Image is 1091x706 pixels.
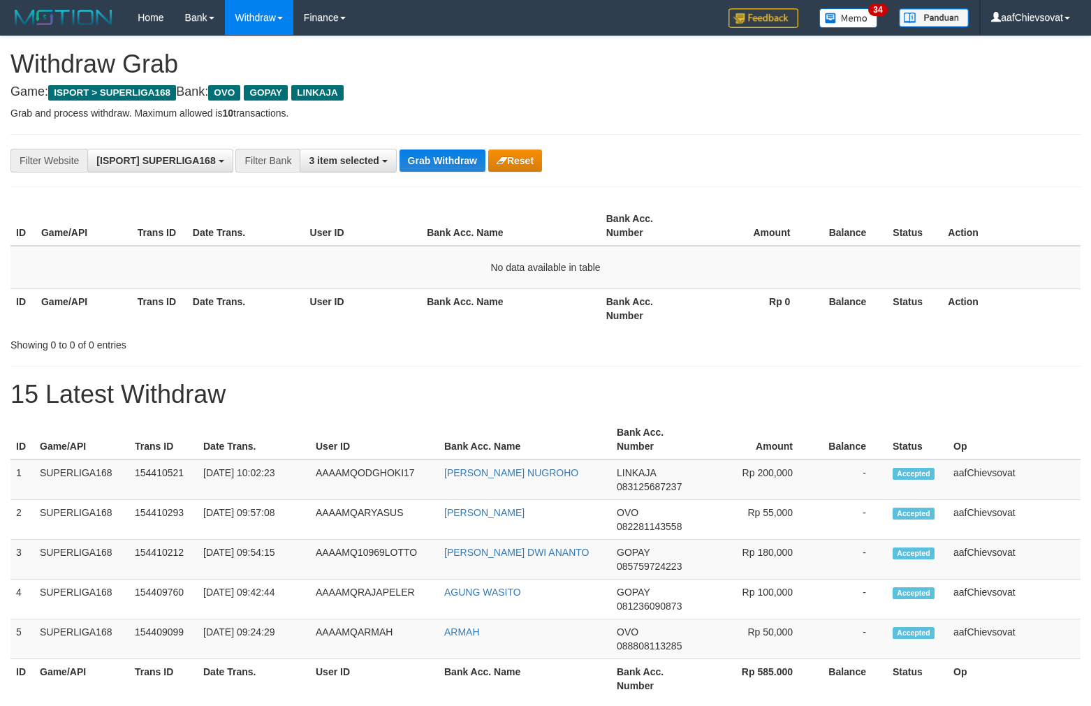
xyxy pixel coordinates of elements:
[10,50,1081,78] h1: Withdraw Grab
[728,8,798,28] img: Feedback.jpg
[948,619,1081,659] td: aafChievsovat
[611,659,703,699] th: Bank Acc. Number
[310,659,439,699] th: User ID
[899,8,969,27] img: panduan.png
[868,3,887,16] span: 34
[10,619,34,659] td: 5
[310,420,439,459] th: User ID
[617,626,638,638] span: OVO
[87,149,233,172] button: [ISPORT] SUPERLIGA168
[948,500,1081,540] td: aafChievsovat
[617,561,682,572] span: Copy 085759724223 to clipboard
[703,659,814,699] th: Rp 585.000
[310,580,439,619] td: AAAAMQRAJAPELER
[617,587,650,598] span: GOPAY
[814,580,887,619] td: -
[34,619,129,659] td: SUPERLIGA168
[887,288,942,328] th: Status
[703,619,814,659] td: Rp 50,000
[444,626,480,638] a: ARMAH
[198,459,310,500] td: [DATE] 10:02:23
[300,149,396,172] button: 3 item selected
[309,155,379,166] span: 3 item selected
[10,580,34,619] td: 4
[703,459,814,500] td: Rp 200,000
[887,659,948,699] th: Status
[34,420,129,459] th: Game/API
[703,500,814,540] td: Rp 55,000
[703,540,814,580] td: Rp 180,000
[10,106,1081,120] p: Grab and process withdraw. Maximum allowed is transactions.
[187,288,305,328] th: Date Trans.
[129,420,198,459] th: Trans ID
[617,547,650,558] span: GOPAY
[129,540,198,580] td: 154410212
[129,500,198,540] td: 154410293
[811,288,887,328] th: Balance
[814,619,887,659] td: -
[421,288,601,328] th: Bank Acc. Name
[129,659,198,699] th: Trans ID
[601,206,697,246] th: Bank Acc. Number
[819,8,878,28] img: Button%20Memo.svg
[198,420,310,459] th: Date Trans.
[132,288,187,328] th: Trans ID
[439,420,611,459] th: Bank Acc. Name
[305,288,422,328] th: User ID
[198,540,310,580] td: [DATE] 09:54:15
[948,459,1081,500] td: aafChievsovat
[893,508,935,520] span: Accepted
[34,459,129,500] td: SUPERLIGA168
[132,206,187,246] th: Trans ID
[10,540,34,580] td: 3
[703,420,814,459] th: Amount
[10,149,87,172] div: Filter Website
[34,580,129,619] td: SUPERLIGA168
[814,420,887,459] th: Balance
[814,459,887,500] td: -
[814,500,887,540] td: -
[617,467,656,478] span: LINKAJA
[10,381,1081,409] h1: 15 Latest Withdraw
[129,459,198,500] td: 154410521
[10,288,36,328] th: ID
[129,580,198,619] td: 154409760
[697,288,812,328] th: Rp 0
[887,206,942,246] th: Status
[36,206,132,246] th: Game/API
[617,481,682,492] span: Copy 083125687237 to clipboard
[34,659,129,699] th: Game/API
[703,580,814,619] td: Rp 100,000
[601,288,697,328] th: Bank Acc. Number
[444,587,521,598] a: AGUNG WASITO
[617,601,682,612] span: Copy 081236090873 to clipboard
[48,85,176,101] span: ISPORT > SUPERLIGA168
[187,206,305,246] th: Date Trans.
[893,587,935,599] span: Accepted
[948,659,1081,699] th: Op
[617,507,638,518] span: OVO
[893,627,935,639] span: Accepted
[948,540,1081,580] td: aafChievsovat
[893,547,935,559] span: Accepted
[198,619,310,659] td: [DATE] 09:24:29
[10,332,444,352] div: Showing 0 to 0 of 0 entries
[10,7,117,28] img: MOTION_logo.png
[208,85,240,101] span: OVO
[10,659,34,699] th: ID
[617,521,682,532] span: Copy 082281143558 to clipboard
[811,206,887,246] th: Balance
[222,108,233,119] strong: 10
[444,547,589,558] a: [PERSON_NAME] DWI ANANTO
[948,420,1081,459] th: Op
[10,206,36,246] th: ID
[444,507,525,518] a: [PERSON_NAME]
[948,580,1081,619] td: aafChievsovat
[34,540,129,580] td: SUPERLIGA168
[488,149,542,172] button: Reset
[10,85,1081,99] h4: Game: Bank:
[305,206,422,246] th: User ID
[439,659,611,699] th: Bank Acc. Name
[244,85,288,101] span: GOPAY
[36,288,132,328] th: Game/API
